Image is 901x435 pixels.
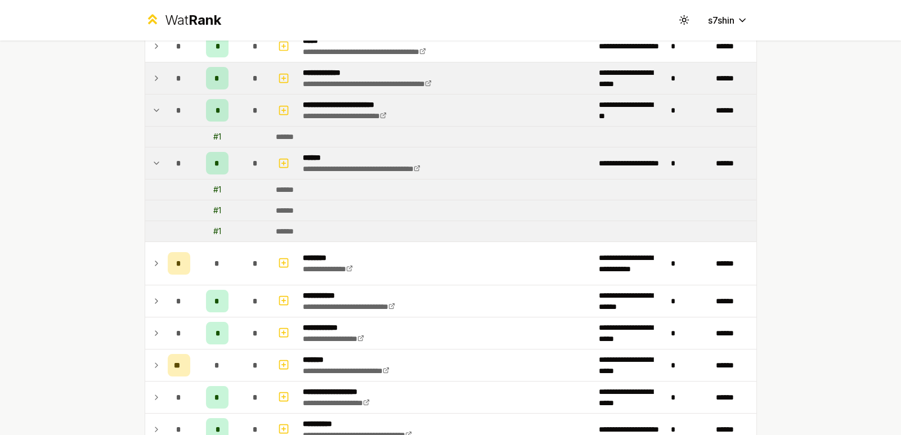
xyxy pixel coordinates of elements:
[165,11,221,29] div: Wat
[213,184,221,195] div: # 1
[213,226,221,237] div: # 1
[189,12,221,28] span: Rank
[708,14,734,27] span: s7shin
[699,10,757,30] button: s7shin
[213,205,221,216] div: # 1
[213,131,221,142] div: # 1
[145,11,222,29] a: WatRank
